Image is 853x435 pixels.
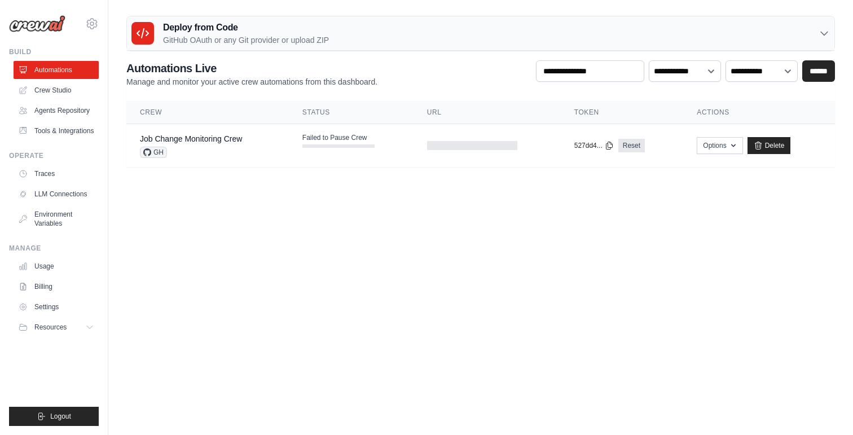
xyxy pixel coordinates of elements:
[126,76,377,87] p: Manage and monitor your active crew automations from this dashboard.
[163,21,329,34] h3: Deploy from Code
[140,147,167,158] span: GH
[14,318,99,336] button: Resources
[34,323,67,332] span: Resources
[697,137,742,154] button: Options
[797,381,853,435] iframe: Chat Widget
[9,47,99,56] div: Build
[14,61,99,79] a: Automations
[14,278,99,296] a: Billing
[9,407,99,426] button: Logout
[618,139,645,152] a: Reset
[14,205,99,232] a: Environment Variables
[574,141,614,150] button: 527dd4...
[140,134,242,143] a: Job Change Monitoring Crew
[14,257,99,275] a: Usage
[126,101,289,124] th: Crew
[9,151,99,160] div: Operate
[9,244,99,253] div: Manage
[683,101,835,124] th: Actions
[561,101,684,124] th: Token
[748,137,791,154] a: Delete
[14,298,99,316] a: Settings
[9,15,65,32] img: Logo
[14,185,99,203] a: LLM Connections
[126,60,377,76] h2: Automations Live
[414,101,561,124] th: URL
[302,133,367,142] span: Failed to Pause Crew
[14,81,99,99] a: Crew Studio
[14,122,99,140] a: Tools & Integrations
[50,412,71,421] span: Logout
[289,101,414,124] th: Status
[163,34,329,46] p: GitHub OAuth or any Git provider or upload ZIP
[14,165,99,183] a: Traces
[14,102,99,120] a: Agents Repository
